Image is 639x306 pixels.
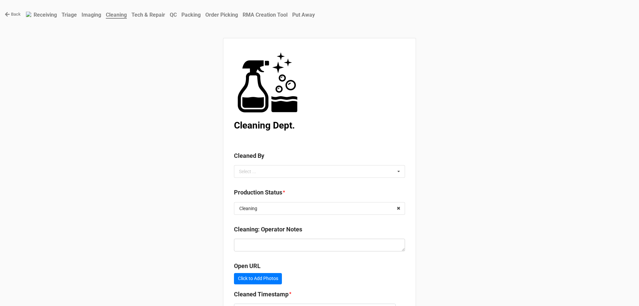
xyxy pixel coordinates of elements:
[290,8,317,21] a: Put Away
[237,168,266,175] div: Select ...
[106,12,127,19] b: Cleaning
[234,225,302,234] label: Cleaning: Operator Notes
[82,12,101,18] b: Imaging
[243,12,288,18] b: RMA Creation Tool
[62,12,77,18] b: Triage
[104,8,129,21] a: Cleaning
[179,8,203,21] a: Packing
[234,262,261,269] b: Open URL
[203,8,240,21] a: Order Picking
[170,12,177,18] b: QC
[131,12,165,18] b: Tech & Repair
[167,8,179,21] a: QC
[26,12,31,17] img: RexiLogo.png
[31,8,59,21] a: Receiving
[79,8,104,21] a: Imaging
[59,8,79,21] a: Triage
[234,151,264,160] label: Cleaned By
[239,206,257,211] div: Cleaning
[292,12,315,18] b: Put Away
[34,12,57,18] b: Receiving
[129,8,167,21] a: Tech & Repair
[234,120,295,131] b: Cleaning Dept.
[181,12,201,18] b: Packing
[234,273,282,284] a: Click to Add Photos
[5,11,21,18] a: Back
[205,12,238,18] b: Order Picking
[234,188,282,197] label: Production Status
[234,290,289,299] label: Cleaned Timestamp
[240,8,290,21] a: RMA Creation Tool
[234,49,301,116] img: user-attachments%2Flegacy%2Fextension-attachments%2FFsMTpD1N6b%2FCleaning.png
